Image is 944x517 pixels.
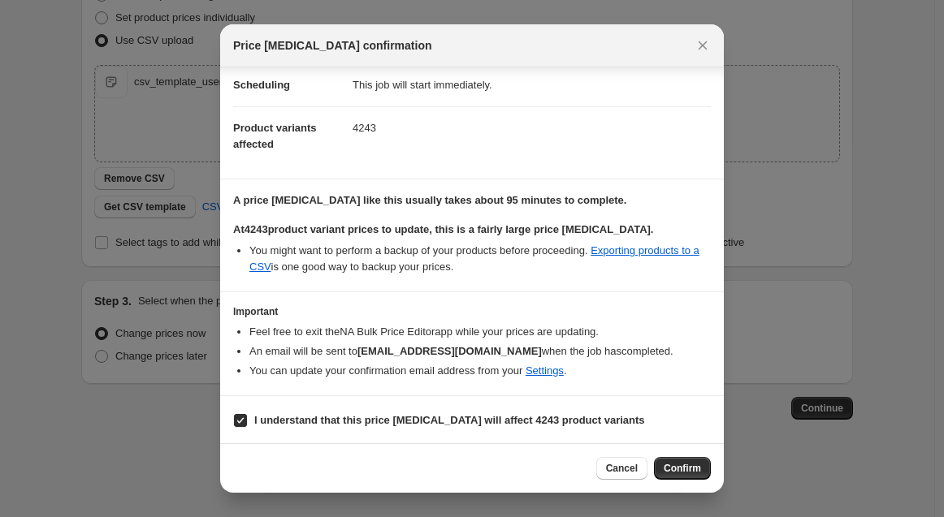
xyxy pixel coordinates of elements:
li: You can update your confirmation email address from your . [249,363,711,379]
b: [EMAIL_ADDRESS][DOMAIN_NAME] [357,345,542,357]
li: You might want to perform a backup of your products before proceeding. is one good way to backup ... [249,243,711,275]
span: Price [MEDICAL_DATA] confirmation [233,37,432,54]
b: I understand that this price [MEDICAL_DATA] will affect 4243 product variants [254,414,645,426]
dd: 4243 [353,106,711,149]
button: Close [691,34,714,57]
b: At 4243 product variant prices to update, this is a fairly large price [MEDICAL_DATA]. [233,223,653,235]
button: Cancel [596,457,647,480]
h3: Important [233,305,711,318]
dd: This job will start immediately. [353,64,711,106]
b: A price [MEDICAL_DATA] like this usually takes about 95 minutes to complete. [233,194,626,206]
a: Exporting products to a CSV [249,244,699,273]
span: Scheduling [233,79,290,91]
span: Product variants affected [233,122,317,150]
span: Confirm [664,462,701,475]
span: Cancel [606,462,638,475]
li: Feel free to exit the NA Bulk Price Editor app while your prices are updating. [249,324,711,340]
button: Confirm [654,457,711,480]
li: An email will be sent to when the job has completed . [249,343,711,360]
a: Settings [526,364,564,377]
